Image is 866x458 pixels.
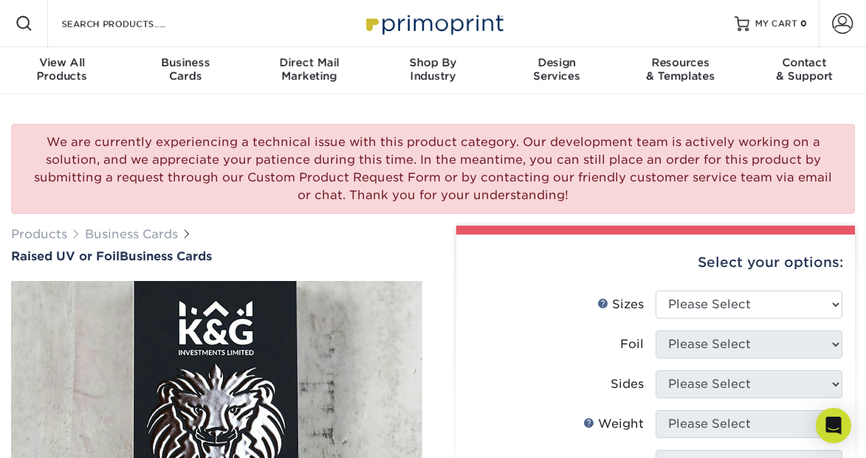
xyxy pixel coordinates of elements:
[742,47,866,94] a: Contact& Support
[755,18,797,30] span: MY CART
[495,56,619,83] div: Services
[124,47,248,94] a: BusinessCards
[583,415,644,433] div: Weight
[619,56,743,69] span: Resources
[800,18,807,29] span: 0
[11,124,855,214] div: We are currently experiencing a technical issue with this product category. Our development team ...
[247,47,371,94] a: Direct MailMarketing
[360,7,507,39] img: Primoprint
[124,56,248,83] div: Cards
[371,56,495,83] div: Industry
[371,47,495,94] a: Shop ByIndustry
[371,56,495,69] span: Shop By
[597,296,644,313] div: Sizes
[742,56,866,83] div: & Support
[816,408,851,443] div: Open Intercom Messenger
[247,56,371,83] div: Marketing
[495,56,619,69] span: Design
[85,227,178,241] a: Business Cards
[742,56,866,69] span: Contact
[11,249,422,263] a: Raised UV or FoilBusiness Cards
[468,235,844,291] div: Select your options:
[611,375,644,393] div: Sides
[11,249,422,263] h1: Business Cards
[11,227,67,241] a: Products
[60,15,204,32] input: SEARCH PRODUCTS.....
[124,56,248,69] span: Business
[247,56,371,69] span: Direct Mail
[619,47,743,94] a: Resources& Templates
[11,249,120,263] span: Raised UV or Foil
[495,47,619,94] a: DesignServices
[620,336,644,353] div: Foil
[619,56,743,83] div: & Templates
